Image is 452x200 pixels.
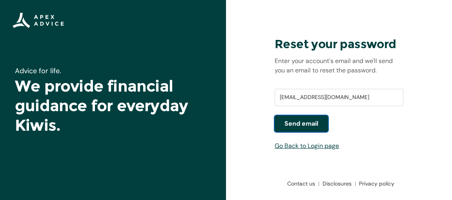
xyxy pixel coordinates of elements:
[275,115,328,132] button: Send email
[13,13,64,28] img: Apex Advice Group
[284,180,319,187] a: Contact us
[275,142,339,150] a: Go Back to Login page
[284,119,318,128] span: Send email
[275,37,403,52] h3: Reset your password
[275,56,403,75] p: Enter your account's email and we'll send you an email to reset the password.
[319,180,356,187] a: Disclosures
[15,66,61,76] span: Advice for life.
[15,76,211,135] h1: We provide financial guidance for everyday Kiwis.
[356,180,394,187] a: Privacy policy
[275,89,403,106] input: Username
